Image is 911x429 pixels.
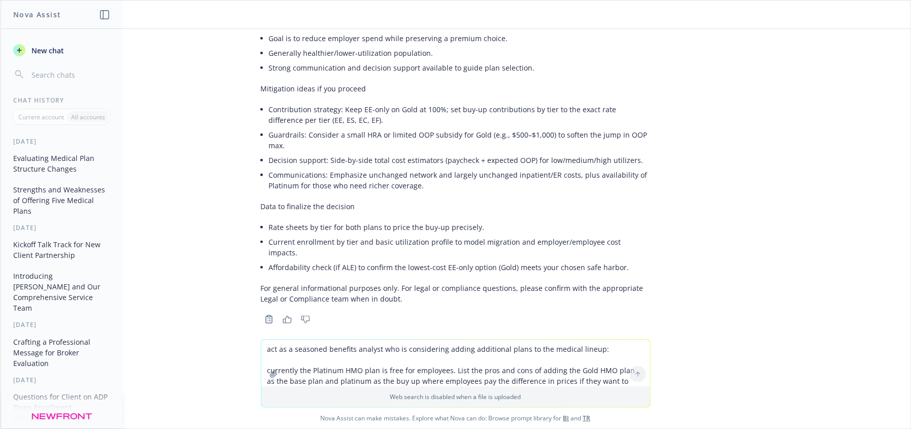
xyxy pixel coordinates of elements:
[9,150,114,177] button: Evaluating Medical Plan Structure Changes
[9,334,114,372] button: Crafting a Professional Message for Broker Evaluation
[1,376,122,384] div: [DATE]
[71,113,105,121] p: All accounts
[9,388,114,426] button: Questions for Client on ADP Open Enrollment Configuration
[269,127,651,153] li: Guardrails: Consider a small HRA or limited OOP subsidy for Gold (e.g., $500–$1,000) to soften th...
[269,168,651,193] li: Communications: Emphasize unchanged network and largely unchanged inpatient/ER costs, plus availa...
[297,312,314,326] button: Thumbs down
[583,414,591,422] a: TR
[269,220,651,235] li: Rate sheets by tier for both plans to price the buy-up precisely.
[269,235,651,260] li: Current enrollment by tier and basic utilization profile to model migration and employer/employee...
[9,41,114,59] button: New chat
[269,260,651,275] li: Affordability check (if ALE) to confirm the lowest-cost EE-only option (Gold) meets your chosen s...
[29,68,110,82] input: Search chats
[267,392,644,401] p: Web search is disabled when a file is uploaded
[264,315,274,324] svg: Copy to clipboard
[269,46,651,60] li: Generally healthier/lower-utilization population.
[269,102,651,127] li: Contribution strategy: Keep EE-only on Gold at 100%; set buy-up contributions by tier to the exac...
[563,414,569,422] a: BI
[13,9,61,20] h1: Nova Assist
[5,408,906,428] span: Nova Assist can make mistakes. Explore what Nova can do: Browse prompt library for and
[18,113,64,121] p: Current account
[261,83,651,94] p: Mitigation ideas if you proceed
[269,31,651,46] li: Goal is to reduce employer spend while preserving a premium choice.
[1,223,122,232] div: [DATE]
[9,181,114,219] button: Strengths and Weaknesses of Offering Five Medical Plans
[1,320,122,329] div: [DATE]
[9,236,114,263] button: Kickoff Talk Track for New Client Partnership
[29,45,64,56] span: New chat
[269,153,651,168] li: Decision support: Side-by-side total cost estimators (paycheck + expected OOP) for low/medium/hig...
[1,96,122,105] div: Chat History
[269,60,651,75] li: Strong communication and decision support available to guide plan selection.
[261,201,651,212] p: Data to finalize the decision
[261,283,651,304] p: For general informational purposes only. For legal or compliance questions, please confirm with t...
[1,137,122,146] div: [DATE]
[9,268,114,316] button: Introducing [PERSON_NAME] and Our Comprehensive Service Team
